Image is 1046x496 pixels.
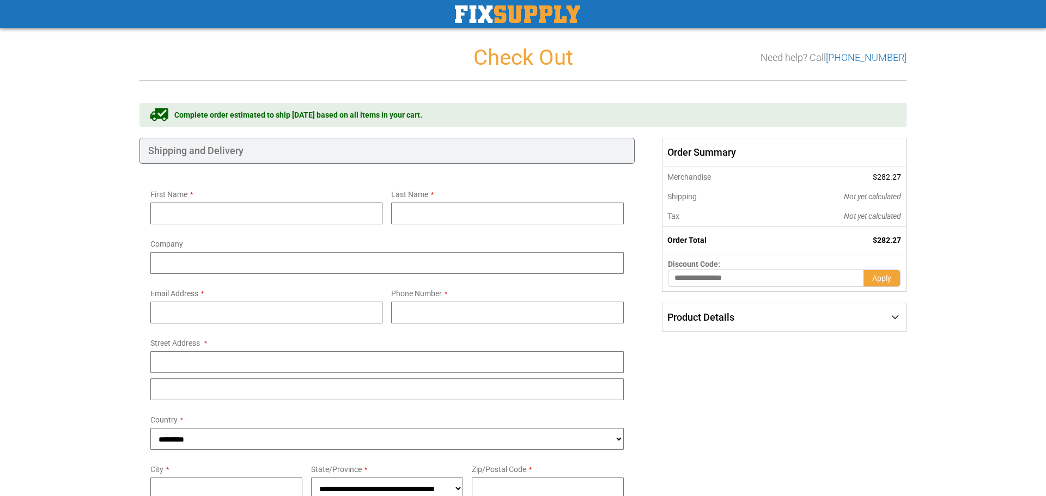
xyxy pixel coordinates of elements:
[150,415,178,424] span: Country
[667,192,697,201] span: Shipping
[150,240,183,248] span: Company
[863,270,901,287] button: Apply
[455,5,580,23] img: Fix Industrial Supply
[139,46,907,70] h1: Check Out
[150,289,198,298] span: Email Address
[311,465,362,474] span: State/Province
[662,167,770,187] th: Merchandise
[662,138,907,167] span: Order Summary
[667,236,707,244] strong: Order Total
[150,339,200,347] span: Street Address
[826,52,907,63] a: [PHONE_NUMBER]
[662,206,770,226] th: Tax
[668,260,720,268] span: Discount Code:
[391,289,442,298] span: Phone Number
[391,190,428,199] span: Last Name
[455,5,580,23] a: store logo
[150,465,163,474] span: City
[472,465,526,474] span: Zip/Postal Code
[873,236,901,244] span: $282.27
[139,138,635,164] div: Shipping and Delivery
[761,52,907,63] h3: Need help? Call
[873,173,901,181] span: $282.27
[872,274,891,283] span: Apply
[844,212,901,221] span: Not yet calculated
[667,311,734,323] span: Product Details
[150,190,187,199] span: First Name
[174,109,422,120] span: Complete order estimated to ship [DATE] based on all items in your cart.
[844,192,901,201] span: Not yet calculated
